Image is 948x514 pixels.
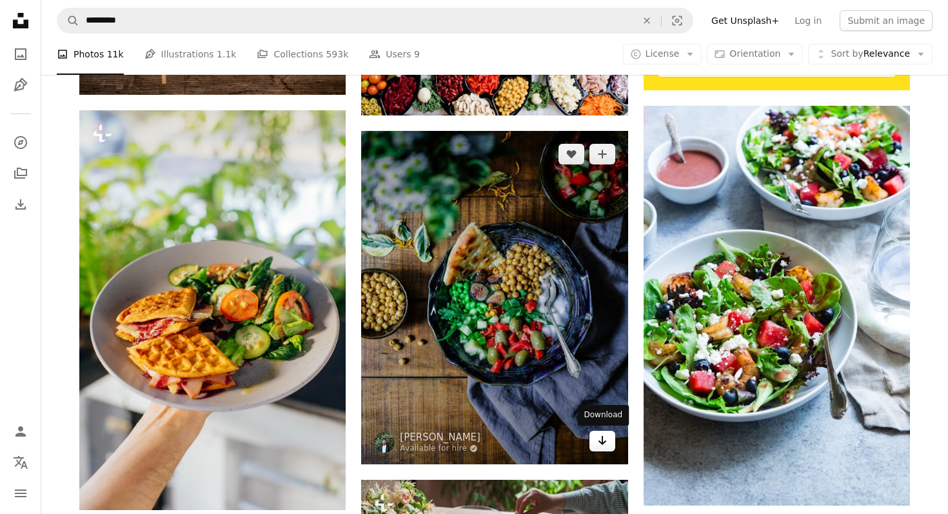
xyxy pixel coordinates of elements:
[8,72,34,98] a: Illustrations
[589,144,615,164] button: Add to Collection
[623,44,702,64] button: License
[633,8,661,33] button: Clear
[8,450,34,475] button: Language
[374,432,395,453] img: Go to Odiseo Castrejon's profile
[414,47,420,61] span: 9
[8,192,34,217] a: Download History
[558,144,584,164] button: Like
[369,34,420,75] a: Users 9
[79,110,346,510] img: a person holding a plate of food with waffles and vegetables
[646,48,680,59] span: License
[8,419,34,444] a: Log in / Sign up
[662,8,693,33] button: Visual search
[707,44,803,64] button: Orientation
[79,304,346,316] a: a person holding a plate of food with waffles and vegetables
[808,44,933,64] button: Sort byRelevance
[644,299,910,311] a: vegetable salad on white ceramic bowl
[217,47,236,61] span: 1.1k
[8,480,34,506] button: Menu
[400,431,480,444] a: [PERSON_NAME]
[361,292,627,303] a: silver spoon on black ceramic bowl with vegetables
[8,161,34,186] a: Collections
[578,405,629,426] div: Download
[8,130,34,155] a: Explore
[326,47,348,61] span: 593k
[787,10,829,31] a: Log in
[57,8,693,34] form: Find visuals sitewide
[589,431,615,451] a: Download
[257,34,348,75] a: Collections 593k
[400,444,480,454] a: Available for hire
[729,48,780,59] span: Orientation
[831,48,863,59] span: Sort by
[840,10,933,31] button: Submit an image
[831,48,910,61] span: Relevance
[8,41,34,67] a: Photos
[8,8,34,36] a: Home — Unsplash
[361,131,627,464] img: silver spoon on black ceramic bowl with vegetables
[144,34,237,75] a: Illustrations 1.1k
[644,106,910,506] img: vegetable salad on white ceramic bowl
[57,8,79,33] button: Search Unsplash
[704,10,787,31] a: Get Unsplash+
